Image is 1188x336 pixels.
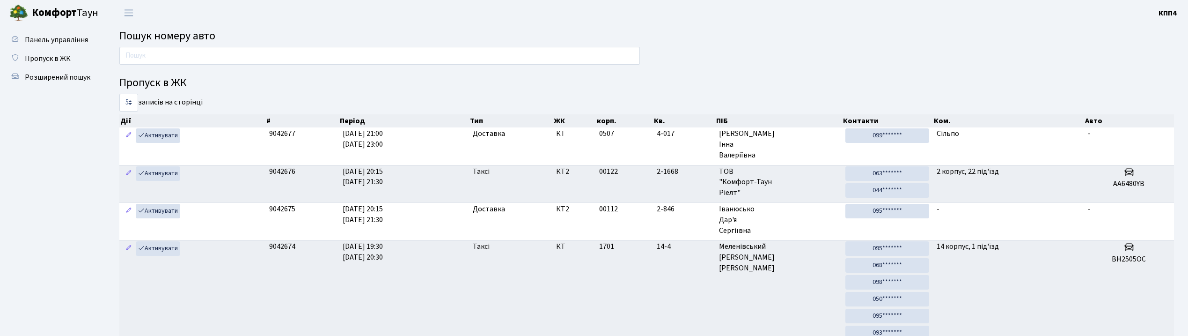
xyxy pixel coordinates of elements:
[269,166,295,177] span: 9042676
[599,204,618,214] span: 00112
[933,114,1084,127] th: Ком.
[1088,204,1091,214] span: -
[136,241,180,256] a: Активувати
[136,204,180,218] a: Активувати
[657,166,711,177] span: 2-1668
[599,166,618,177] span: 00122
[123,241,134,256] a: Редагувати
[119,114,265,127] th: Дії
[657,204,711,215] span: 2-846
[556,241,592,252] span: КТ
[343,166,383,187] span: [DATE] 20:15 [DATE] 21:30
[269,204,295,214] span: 9042675
[937,241,999,252] span: 14 корпус, 1 під'їзд
[136,166,180,181] a: Активувати
[5,49,98,68] a: Пропуск в ЖК
[719,241,838,274] span: Меленівський [PERSON_NAME] [PERSON_NAME]
[123,204,134,218] a: Редагувати
[937,166,999,177] span: 2 корпус, 22 під'їзд
[719,128,838,161] span: [PERSON_NAME] Інна Валеріївна
[269,128,295,139] span: 9042677
[473,204,505,215] span: Доставка
[599,241,614,252] span: 1701
[119,28,215,44] span: Пошук номеру авто
[596,114,653,127] th: корп.
[473,166,490,177] span: Таксі
[842,114,933,127] th: Контакти
[1159,7,1177,19] a: КПП4
[473,241,490,252] span: Таксі
[119,94,203,112] label: записів на сторінці
[119,94,138,112] select: записів на сторінці
[343,241,383,262] span: [DATE] 19:30 [DATE] 20:30
[5,30,98,49] a: Панель управління
[1088,255,1170,264] h5: ВН2505ОС
[117,5,140,21] button: Переключити навігацію
[719,204,838,236] span: Іванюсько Дар'я Сергіївна
[119,76,1174,90] h4: Пропуск в ЖК
[657,128,711,139] span: 4-017
[719,166,838,199] span: ТОВ "Комфорт-Таун Ріелт"
[657,241,711,252] span: 14-4
[937,204,939,214] span: -
[715,114,842,127] th: ПІБ
[25,35,88,45] span: Панель управління
[553,114,596,127] th: ЖК
[1088,128,1091,139] span: -
[1084,114,1174,127] th: Авто
[123,128,134,143] a: Редагувати
[1088,179,1170,188] h5: AA6480YB
[123,166,134,181] a: Редагувати
[599,128,614,139] span: 0507
[473,128,505,139] span: Доставка
[269,241,295,252] span: 9042674
[32,5,98,21] span: Таун
[32,5,77,20] b: Комфорт
[556,128,592,139] span: КТ
[556,166,592,177] span: КТ2
[136,128,180,143] a: Активувати
[265,114,339,127] th: #
[9,4,28,22] img: logo.png
[343,128,383,149] span: [DATE] 21:00 [DATE] 23:00
[653,114,715,127] th: Кв.
[343,204,383,225] span: [DATE] 20:15 [DATE] 21:30
[339,114,469,127] th: Період
[25,53,71,64] span: Пропуск в ЖК
[25,72,90,82] span: Розширений пошук
[937,128,959,139] span: Сільпо
[5,68,98,87] a: Розширений пошук
[1159,8,1177,18] b: КПП4
[469,114,552,127] th: Тип
[556,204,592,215] span: КТ2
[119,47,640,65] input: Пошук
